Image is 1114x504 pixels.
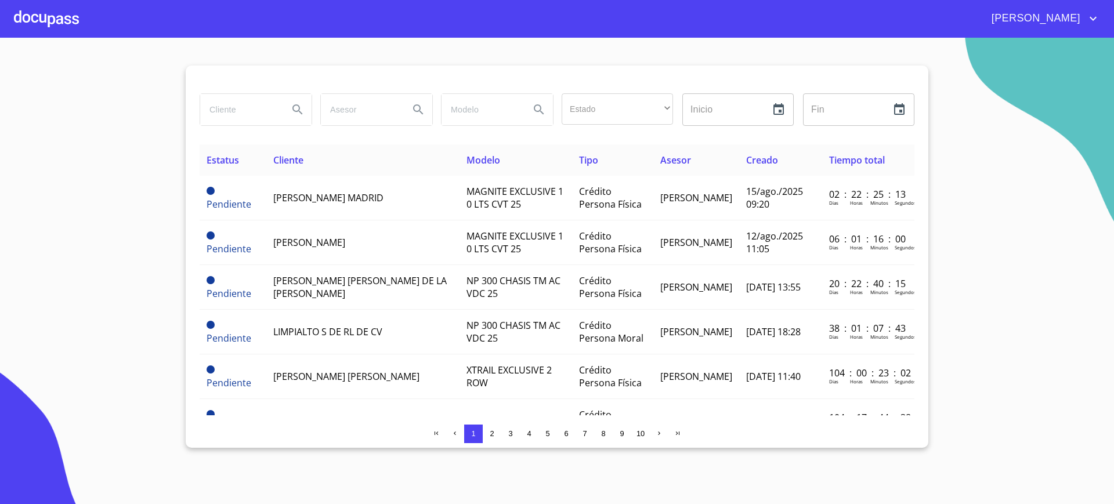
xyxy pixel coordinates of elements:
span: [PERSON_NAME] [660,281,732,293]
span: SENTRA SENSE T M [466,415,549,427]
p: Horas [850,289,863,295]
span: 7 [583,429,587,438]
span: XTRAIL EXCLUSIVE 2 ROW [466,364,552,389]
button: 1 [464,425,483,443]
p: Horas [850,244,863,251]
span: 4 [527,429,531,438]
span: Cliente [273,154,303,166]
span: Pendiente [207,365,215,374]
span: Pendiente [207,187,215,195]
span: Pendiente [207,198,251,211]
button: Search [404,96,432,124]
p: 06 : 01 : 16 : 00 [829,233,907,245]
span: Tipo [579,154,598,166]
p: Segundos [895,200,916,206]
p: Horas [850,378,863,385]
input: search [442,94,520,125]
p: Dias [829,289,838,295]
input: search [321,94,400,125]
button: 7 [576,425,594,443]
p: Minutos [870,244,888,251]
span: Pendiente [207,376,251,389]
span: Crédito Persona Moral [579,319,643,345]
p: Segundos [895,244,916,251]
span: [PERSON_NAME] MADRID [273,191,384,204]
button: account of current user [983,9,1100,28]
span: [PERSON_NAME] [660,236,732,249]
button: 10 [631,425,650,443]
span: [PERSON_NAME] [PERSON_NAME] [273,415,419,427]
p: Segundos [895,378,916,385]
span: Pendiente [207,276,215,284]
span: Crédito Persona Física [579,274,642,300]
p: 02 : 22 : 25 : 13 [829,188,907,201]
span: Asesor [660,154,691,166]
span: Crédito Persona Física [579,185,642,211]
span: Pendiente [207,321,215,329]
input: search [200,94,279,125]
span: Crédito Persona Física [579,364,642,389]
p: Dias [829,244,838,251]
span: Tiempo total [829,154,885,166]
span: Crédito Persona Física [579,408,642,434]
span: [PERSON_NAME] [660,370,732,383]
span: MAGNITE EXCLUSIVE 1 0 LTS CVT 25 [466,185,563,211]
span: LIMPIALTO S DE RL DE CV [273,325,382,338]
p: Dias [829,333,838,340]
p: Minutos [870,378,888,385]
span: NP 300 CHASIS TM AC VDC 25 [466,274,560,300]
span: NP 300 CHASIS TM AC VDC 25 [466,319,560,345]
span: [PERSON_NAME] [660,191,732,204]
button: 2 [483,425,501,443]
p: Segundos [895,289,916,295]
button: 3 [501,425,520,443]
span: Creado [746,154,778,166]
span: 15/ago./2025 09:20 [746,185,803,211]
button: 4 [520,425,538,443]
span: [PERSON_NAME] [983,9,1086,28]
p: 104 : 17 : 44 : 38 [829,411,907,424]
span: Pendiente [207,287,251,300]
span: [DATE] 13:55 [746,281,801,293]
span: MAGNITE EXCLUSIVE 1 0 LTS CVT 25 [466,230,563,255]
span: Pendiente [207,332,251,345]
span: 10 [636,429,645,438]
span: Pendiente [207,231,215,240]
p: Dias [829,200,838,206]
span: Modelo [466,154,500,166]
span: 2 [490,429,494,438]
span: 9 [620,429,624,438]
p: 20 : 22 : 40 : 15 [829,277,907,290]
span: [PERSON_NAME] [PERSON_NAME] [273,370,419,383]
span: 5 [545,429,549,438]
span: Crédito Persona Física [579,230,642,255]
p: Dias [829,378,838,385]
div: ​ [562,93,673,125]
p: Minutos [870,333,888,340]
span: 8 [601,429,605,438]
button: 9 [613,425,631,443]
button: Search [284,96,312,124]
span: Pendiente [207,410,215,418]
span: 12/ago./2025 11:05 [746,230,803,255]
span: [PERSON_NAME] [660,325,732,338]
span: [DATE] 18:28 [746,325,801,338]
p: Segundos [895,333,916,340]
span: Pendiente [207,242,251,255]
span: Estatus [207,154,239,166]
span: 1 [471,429,475,438]
button: 6 [557,425,576,443]
p: 38 : 01 : 07 : 43 [829,322,907,335]
span: [DATE] 18:22 [746,415,801,427]
span: [DATE] 11:40 [746,370,801,383]
span: [PERSON_NAME] [660,415,732,427]
p: 104 : 00 : 23 : 02 [829,367,907,379]
p: Minutos [870,200,888,206]
span: 3 [508,429,512,438]
button: 8 [594,425,613,443]
p: Horas [850,333,863,340]
span: [PERSON_NAME] [PERSON_NAME] DE LA [PERSON_NAME] [273,274,447,300]
button: Search [525,96,553,124]
button: 5 [538,425,557,443]
span: [PERSON_NAME] [273,236,345,249]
